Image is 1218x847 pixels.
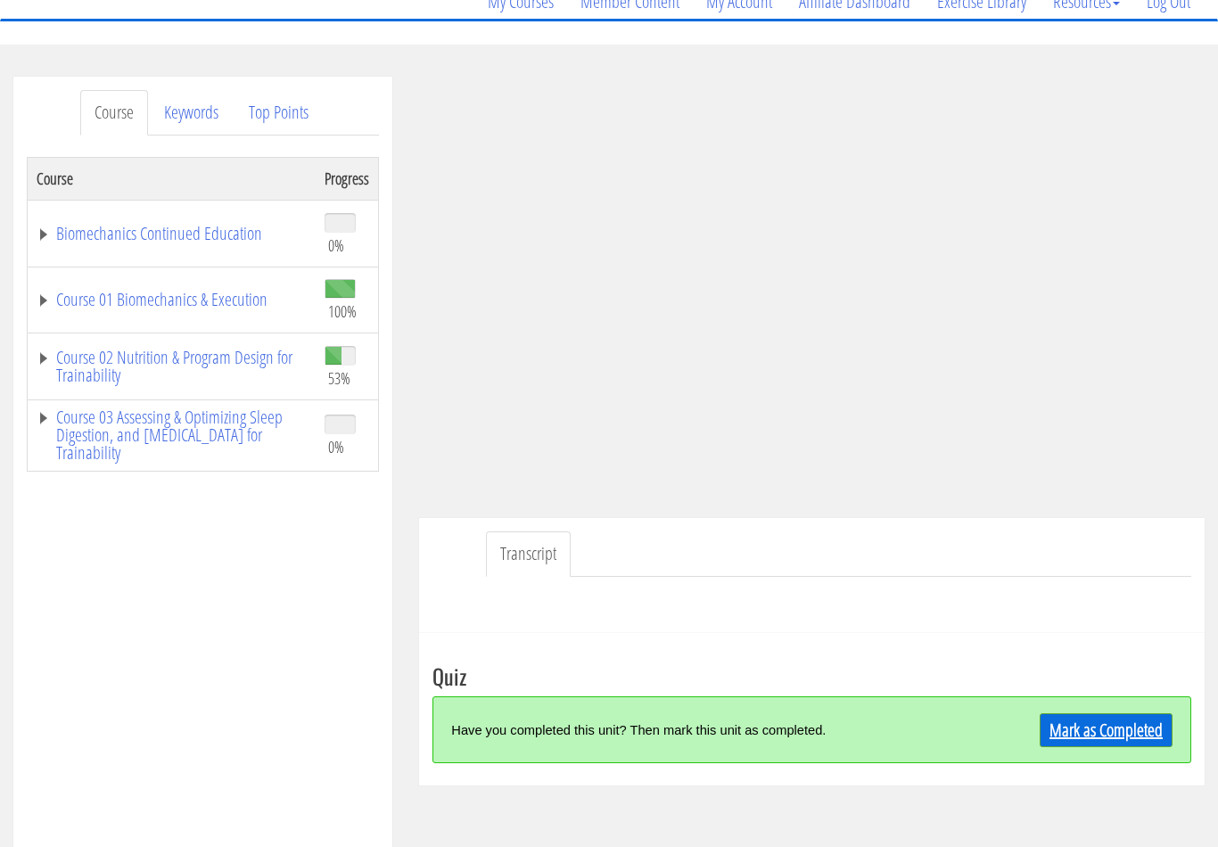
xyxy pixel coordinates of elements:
a: Biomechanics Continued Education [37,225,307,243]
th: Course [28,157,317,200]
div: Have you completed this unit? Then mark this unit as completed. [451,711,983,749]
a: Course [80,90,148,136]
span: 0% [328,437,344,456]
a: Course 02 Nutrition & Program Design for Trainability [37,349,307,384]
a: Keywords [150,90,233,136]
h3: Quiz [432,664,1191,687]
span: 53% [328,368,350,388]
span: 100% [328,301,357,321]
span: 0% [328,235,344,255]
a: Course 03 Assessing & Optimizing Sleep Digestion, and [MEDICAL_DATA] for Trainability [37,408,307,462]
a: Mark as Completed [1040,713,1173,747]
a: Course 01 Biomechanics & Execution [37,291,307,308]
th: Progress [316,157,379,200]
a: Top Points [235,90,323,136]
a: Transcript [486,531,571,577]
